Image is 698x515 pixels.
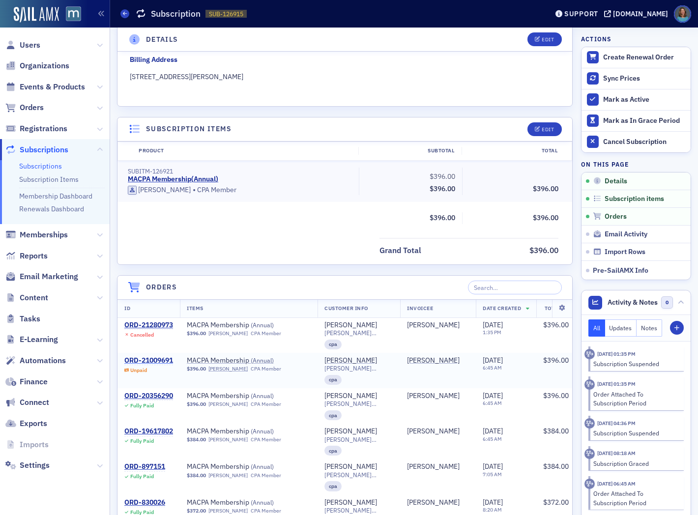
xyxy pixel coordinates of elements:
[208,366,248,372] a: [PERSON_NAME]
[545,305,561,312] span: Total
[593,459,677,468] div: Subscription Graced
[603,95,686,104] div: Mark as Active
[674,5,691,23] span: Profile
[407,498,469,507] span: Peggy Harrison
[582,110,691,131] button: Mark as In Grace Period
[597,350,636,357] time: 8/21/2025 01:35 PM
[187,356,311,365] span: MACPA Membership
[132,147,358,155] div: Product
[324,410,342,420] div: cpa
[20,60,69,71] span: Organizations
[407,392,460,401] a: [PERSON_NAME]
[604,10,671,17] button: [DOMAIN_NAME]
[5,355,66,366] a: Automations
[20,376,48,387] span: Finance
[124,427,173,436] a: ORD-19617802
[124,392,173,401] a: ORD-20356290
[483,427,503,435] span: [DATE]
[130,473,154,480] div: Fully Paid
[5,40,40,51] a: Users
[324,340,342,349] div: cpa
[324,329,393,337] span: [PERSON_NAME][EMAIL_ADDRESS][PERSON_NAME][DOMAIN_NAME]
[251,330,281,337] div: CPA Member
[407,498,460,507] a: [PERSON_NAME]
[5,271,78,282] a: Email Marketing
[19,204,84,213] a: Renewals Dashboard
[603,74,686,83] div: Sync Prices
[251,472,281,479] div: CPA Member
[208,330,248,337] a: [PERSON_NAME]
[593,266,648,275] span: Pre-SailAMX Info
[483,498,503,507] span: [DATE]
[5,418,47,429] a: Exports
[407,356,469,365] span: Peggy Harrison
[20,355,66,366] span: Automations
[130,367,147,373] div: Unpaid
[124,321,173,330] div: ORD-21280973
[407,462,460,471] a: [PERSON_NAME]
[20,271,78,282] span: Email Marketing
[20,123,67,134] span: Registrations
[613,9,668,18] div: [DOMAIN_NAME]
[146,282,177,292] h4: Orders
[483,471,502,478] time: 7:05 AM
[593,489,677,507] div: Order Attached To Subscription Period
[251,321,274,329] span: ( Annual )
[324,481,342,491] div: cpa
[582,89,691,110] button: Mark as Active
[14,7,59,23] a: SailAMX
[582,131,691,152] button: Cancel Subscription
[251,508,281,514] div: CPA Member
[138,186,191,195] div: [PERSON_NAME]
[5,229,68,240] a: Memberships
[324,400,393,407] span: [PERSON_NAME][EMAIL_ADDRESS][PERSON_NAME][DOMAIN_NAME]
[20,314,40,324] span: Tasks
[251,366,281,372] div: CPA Member
[251,356,274,364] span: ( Annual )
[584,379,595,390] div: Activity
[324,427,377,436] a: [PERSON_NAME]
[533,213,558,222] span: $396.00
[19,162,62,171] a: Subscriptions
[661,296,673,309] span: 0
[430,184,455,193] span: $396.00
[5,102,44,113] a: Orders
[128,168,352,175] div: SUBITM-126921
[527,122,561,136] button: Edit
[584,418,595,429] div: Activity
[187,366,206,372] span: $396.00
[20,82,85,92] span: Events & Products
[483,400,502,406] time: 6:45 AM
[324,462,377,471] a: [PERSON_NAME]
[581,34,611,43] h4: Actions
[208,472,248,479] a: [PERSON_NAME]
[251,401,281,407] div: CPA Member
[430,172,455,181] span: $396.00
[407,356,460,365] a: [PERSON_NAME]
[462,147,565,155] div: Total
[187,427,311,436] a: MACPA Membership (Annual)
[605,319,637,337] button: Updates
[5,144,68,155] a: Subscriptions
[582,47,691,68] button: Create Renewal Order
[379,245,421,257] div: Grand Total
[5,314,40,324] a: Tasks
[5,439,49,450] a: Imports
[379,245,425,257] span: Grand Total
[20,397,49,408] span: Connect
[251,462,274,470] span: ( Annual )
[605,248,645,257] span: Import Rows
[19,192,92,200] a: Membership Dashboard
[124,462,165,471] a: ORD-897151
[5,397,49,408] a: Connect
[324,305,368,312] span: Customer Info
[187,462,311,471] a: MACPA Membership (Annual)
[527,32,561,46] button: Edit
[597,480,636,487] time: 7/1/2025 06:45 AM
[407,321,460,330] a: [PERSON_NAME]
[605,230,647,239] span: Email Activity
[124,498,165,507] div: ORD-830026
[543,391,569,400] span: $396.00
[483,356,503,365] span: [DATE]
